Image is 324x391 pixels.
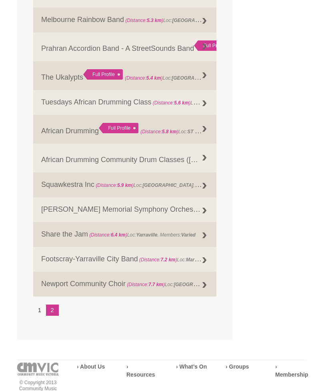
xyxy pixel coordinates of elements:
[148,282,163,287] strong: 7.7 km
[172,16,223,24] strong: [GEOGRAPHIC_DATA]
[125,75,163,81] span: (Distance: )
[275,363,308,378] a: › Membership
[139,257,177,263] span: (Distance: )
[89,232,127,238] span: (Distance: )
[33,247,216,272] a: Footscray-Yarraville City Band (Distance:7.2 km)Loc:Maribyrnong, Genre:,
[153,100,191,106] span: (Distance: )
[46,305,59,316] a: 2
[187,127,209,135] strong: ST KILDA
[140,127,300,135] span: Loc: , Genre: , Members:
[96,182,134,188] span: (Distance: )
[99,123,138,133] div: Full Profile
[125,18,163,23] span: (Distance: )
[127,282,165,287] span: (Distance: )
[124,16,316,24] span: Loc: , Genre: , Members:
[33,32,216,61] a: Prahran Accordion Band - A StreetSounds Band Full Profile
[33,144,216,172] a: African Drumming Community Drum Classes ([GEOGRAPHIC_DATA])
[33,61,216,90] a: The Ukalypts Full Profile (Distance:5.4 km)Loc:[GEOGRAPHIC_DATA], Genre:,
[147,18,162,23] strong: 5.3 km
[33,222,216,247] a: Share the Jam (Distance:6.4 km)Loc:Yarraville, Members:Varied
[140,129,178,134] span: (Distance: )
[176,363,207,370] a: › What’s On
[88,232,196,238] span: Loc: , Members:
[33,272,216,297] a: Newport Community Choir (Distance:7.7 km)Loc:[GEOGRAPHIC_DATA], Genre:,
[33,172,216,197] a: Squawkestra Inc (Distance:5.9 km)Loc:[GEOGRAPHIC_DATA], Genre:Instrumental Group ,,
[146,75,161,81] strong: 5.4 km
[226,363,249,370] a: › Groups
[172,73,222,81] strong: [GEOGRAPHIC_DATA]
[77,363,105,370] a: › About Us
[136,232,157,238] strong: Yarraville
[162,129,177,134] strong: 5.8 km
[161,257,176,263] strong: 7.2 km
[33,305,46,316] li: 1
[33,197,216,222] a: [PERSON_NAME] Memorial Symphony Orchestra (Distance:)Loc:, Genre:, Members:
[142,182,193,188] strong: [GEOGRAPHIC_DATA]
[186,255,215,263] strong: Maribyrnong
[151,98,316,106] span: Loc: , Genre: ,
[138,255,262,263] span: Loc: , Genre: ,
[33,8,216,32] a: Melbourne Rainbow Band (Distance:5.3 km)Loc:[GEOGRAPHIC_DATA], Genre:, Members:
[126,363,155,378] a: › Resources
[174,280,224,288] strong: [GEOGRAPHIC_DATA]
[117,182,132,188] strong: 5.9 km
[174,100,189,106] strong: 5.6 km
[194,40,234,51] div: Full Profile
[17,363,59,376] img: cmvic-logo-footer.png
[83,69,123,80] div: Full Profile
[33,115,216,144] a: African Drumming Full Profile (Distance:5.8 km)Loc:ST KILDA, Genre:, Members:
[111,232,126,238] strong: 6.4 km
[125,73,288,81] span: Loc: , Genre: ,
[33,90,216,115] a: Tuesdays African Drumming Class (Distance:5.6 km)Loc:[GEOGRAPHIC_DATA], Genre:,
[181,232,196,238] strong: Varied
[94,180,259,188] span: Loc: , Genre: ,
[126,280,279,288] span: Loc: , Genre: ,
